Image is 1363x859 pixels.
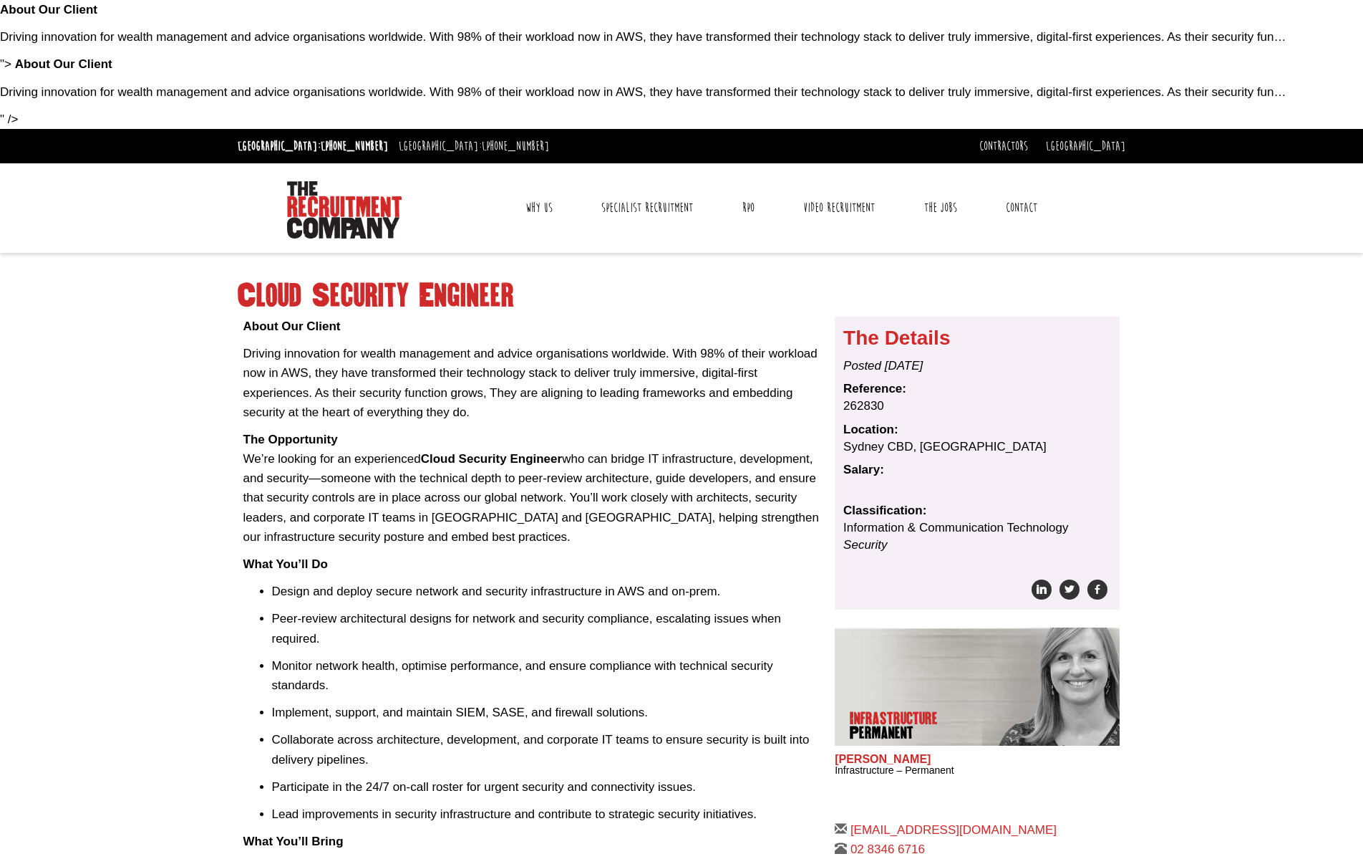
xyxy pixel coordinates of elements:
p: Design and deploy secure network and security infrastructure in AWS and on-prem. [272,582,825,601]
i: Posted [DATE] [843,359,923,373]
p: Peer-review architectural designs for network and security compliance, escalating issues when req... [272,609,825,648]
strong: About Our Client [243,320,341,333]
h2: [PERSON_NAME] [835,753,1120,766]
a: The Jobs [913,190,968,226]
a: RPO [732,190,765,226]
h3: The Details [843,327,1111,350]
dt: Salary: [843,461,1111,479]
h1: Cloud Security Engineer [238,283,1125,309]
p: Driving innovation for wealth management and advice organisations worldwide. With 98% of their wo... [243,344,825,422]
a: Specialist Recruitment [591,190,704,226]
p: Monitor network health, optimise performance, and ensure compliance with technical security stand... [272,656,825,695]
a: Video Recruitment [792,190,886,226]
a: 02 8346 6716 [850,843,925,856]
dd: 262830 [843,398,1111,415]
p: Collaborate across architecture, development, and corporate IT teams to ensure security is built ... [272,730,825,769]
a: [EMAIL_ADDRESS][DOMAIN_NAME] [850,823,1057,837]
a: Why Us [515,190,563,226]
p: Participate in the 24/7 on-call roster for urgent security and connectivity issues. [272,777,825,797]
a: Contact [995,190,1048,226]
span: Permanent [850,726,934,740]
strong: Cloud Security Engineer [421,452,562,466]
strong: The Opportunity [243,433,338,446]
p: Infrastructure [850,711,934,740]
i: Security [843,538,887,552]
strong: What You’ll Do [243,557,328,571]
dt: Reference: [843,380,1111,398]
strong: What You’ll Bring [243,835,344,848]
dd: Information & Communication Technology [843,519,1111,555]
h3: Infrastructure – Permanent [835,765,1120,776]
li: [GEOGRAPHIC_DATA]: [234,135,392,158]
dt: Classification: [843,502,1111,519]
p: Lead improvements in security infrastructure and contribute to strategic security initiatives. [272,805,825,824]
img: Amanda Evans's Our Infrastructure Permanent [982,628,1120,746]
dd: Sydney CBD, [GEOGRAPHIC_DATA] [843,438,1111,456]
li: [GEOGRAPHIC_DATA]: [395,135,553,158]
a: [GEOGRAPHIC_DATA] [1046,138,1125,154]
a: Contractors [979,138,1028,154]
p: We’re looking for an experienced who can bridge IT infrastructure, development, and security—some... [243,430,825,547]
a: [PHONE_NUMBER] [482,138,549,154]
a: [PHONE_NUMBER] [321,138,388,154]
p: Implement, support, and maintain SIEM, SASE, and firewall solutions. [272,703,825,722]
strong: About Our Client [15,57,112,71]
img: The Recruitment Company [287,181,402,239]
dt: Location: [843,421,1111,438]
